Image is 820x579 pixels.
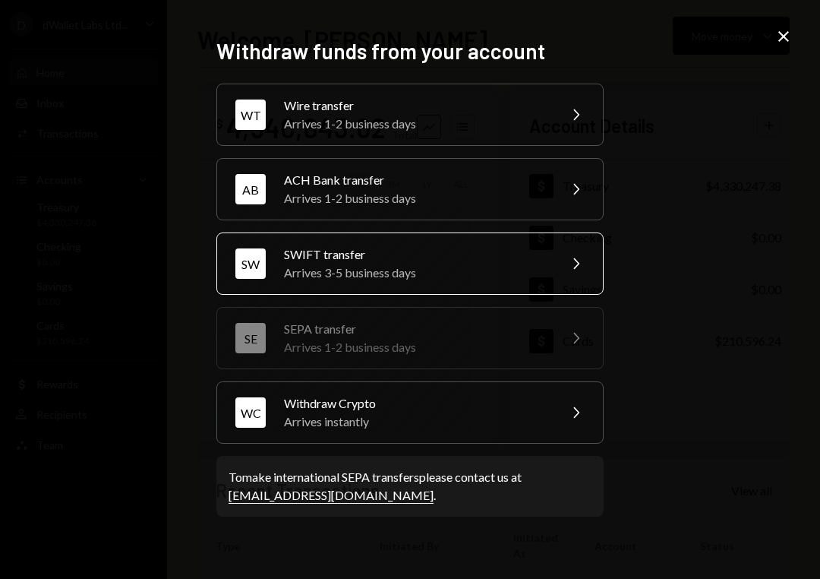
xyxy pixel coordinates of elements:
button: WCWithdraw CryptoArrives instantly [216,381,604,444]
button: WTWire transferArrives 1-2 business days [216,84,604,146]
div: To make international SEPA transfers please contact us at . [229,468,591,505]
div: SEPA transfer [284,320,548,338]
div: Arrives 3-5 business days [284,264,548,282]
div: WC [235,397,266,428]
div: Wire transfer [284,96,548,115]
div: SW [235,248,266,279]
div: Arrives instantly [284,413,548,431]
div: ACH Bank transfer [284,171,548,189]
button: SESEPA transferArrives 1-2 business days [216,307,604,369]
a: [EMAIL_ADDRESS][DOMAIN_NAME] [229,488,434,504]
div: Arrives 1-2 business days [284,338,548,356]
div: Arrives 1-2 business days [284,189,548,207]
h2: Withdraw funds from your account [216,36,604,66]
div: SWIFT transfer [284,245,548,264]
div: Withdraw Crypto [284,394,548,413]
button: ABACH Bank transferArrives 1-2 business days [216,158,604,220]
div: SE [235,323,266,353]
div: Arrives 1-2 business days [284,115,548,133]
div: AB [235,174,266,204]
div: WT [235,100,266,130]
button: SWSWIFT transferArrives 3-5 business days [216,233,604,295]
